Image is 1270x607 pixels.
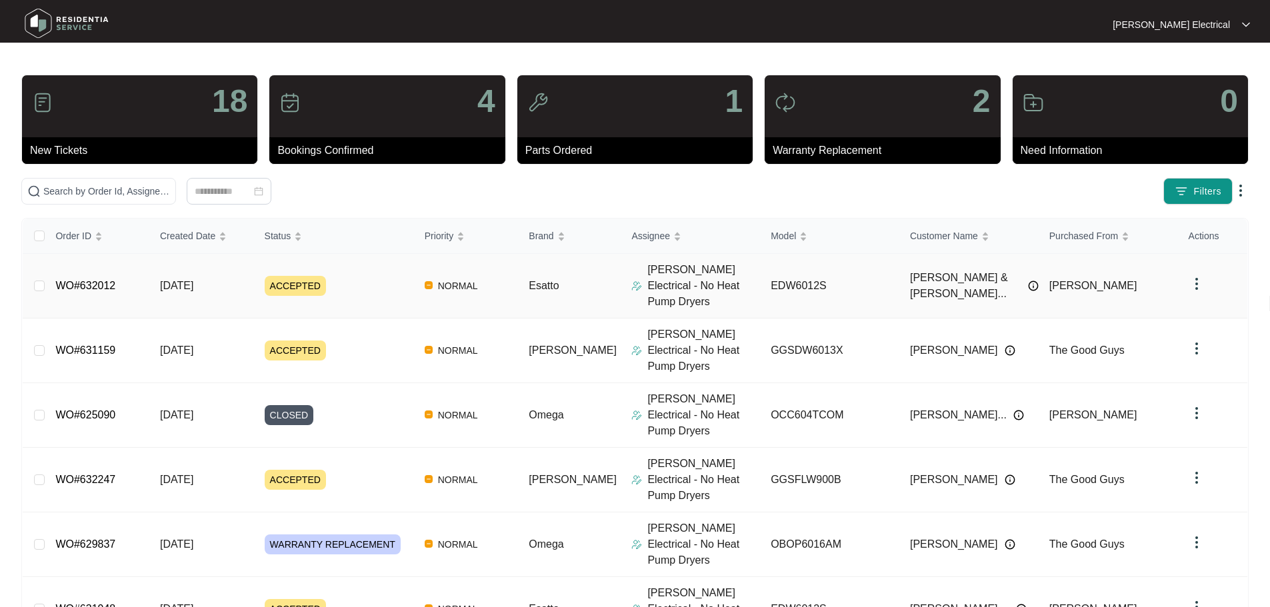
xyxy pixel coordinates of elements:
span: Order ID [55,229,91,243]
span: [PERSON_NAME] [1049,409,1137,420]
img: Vercel Logo [425,346,433,354]
span: Esatto [529,280,559,291]
th: Customer Name [899,219,1039,254]
a: WO#632012 [55,280,115,291]
img: dropdown arrow [1189,276,1205,292]
p: Warranty Replacement [773,143,1000,159]
p: Bookings Confirmed [277,143,505,159]
img: Vercel Logo [425,410,433,418]
img: icon [775,92,796,113]
p: [PERSON_NAME] Electrical - No Heat Pump Dryers [647,391,760,439]
p: 2 [973,85,991,117]
span: Purchased From [1049,229,1118,243]
span: NORMAL [433,342,483,358]
th: Status [254,219,414,254]
span: Status [265,229,291,243]
p: [PERSON_NAME] Electrical [1113,18,1230,31]
span: Assignee [631,229,670,243]
span: [DATE] [160,280,193,291]
th: Model [760,219,899,254]
span: [PERSON_NAME]... [910,407,1007,423]
td: OCC604TCOM [760,383,899,448]
span: Model [771,229,796,243]
img: icon [527,92,549,113]
p: [PERSON_NAME] Electrical - No Heat Pump Dryers [647,456,760,504]
span: [PERSON_NAME] [529,344,617,356]
span: [PERSON_NAME] [529,474,617,485]
span: Priority [425,229,454,243]
p: [PERSON_NAME] Electrical - No Heat Pump Dryers [647,520,760,568]
span: [DATE] [160,344,193,356]
input: Search by Order Id, Assignee Name, Customer Name, Brand and Model [43,184,170,199]
span: ACCEPTED [265,276,326,296]
img: dropdown arrow [1189,340,1205,356]
img: icon [279,92,301,113]
span: The Good Guys [1049,344,1125,356]
img: Vercel Logo [425,540,433,548]
span: CLOSED [265,405,314,425]
span: [PERSON_NAME] [910,342,998,358]
span: ACCEPTED [265,340,326,360]
img: Assigner Icon [631,474,642,485]
img: Vercel Logo [425,281,433,289]
td: OBOP6016AM [760,512,899,577]
img: Assigner Icon [631,539,642,550]
p: 18 [212,85,247,117]
td: GGSDW6013X [760,318,899,383]
span: [DATE] [160,409,193,420]
th: Priority [414,219,519,254]
img: Info icon [1005,539,1015,550]
p: 0 [1220,85,1238,117]
img: Assigner Icon [631,281,642,291]
span: Omega [529,538,563,550]
span: [DATE] [160,538,193,550]
span: Brand [529,229,553,243]
th: Actions [1178,219,1247,254]
span: [DATE] [160,474,193,485]
img: filter icon [1175,185,1188,198]
th: Assignee [621,219,760,254]
a: WO#631159 [55,344,115,356]
img: Assigner Icon [631,410,642,420]
span: NORMAL [433,407,483,423]
img: Info icon [1013,410,1024,420]
a: WO#632247 [55,474,115,485]
span: Customer Name [910,229,978,243]
img: dropdown arrow [1189,405,1205,421]
img: dropdown arrow [1242,21,1250,28]
th: Brand [518,219,621,254]
td: EDW6012S [760,254,899,318]
p: Need Information [1021,143,1248,159]
td: GGSFLW900B [760,448,899,512]
img: icon [1023,92,1044,113]
img: Info icon [1005,474,1015,485]
span: NORMAL [433,536,483,552]
img: Vercel Logo [425,475,433,483]
span: Omega [529,409,563,420]
a: WO#625090 [55,409,115,420]
img: icon [32,92,53,113]
p: New Tickets [30,143,257,159]
span: [PERSON_NAME] [910,472,998,488]
th: Order ID [45,219,149,254]
span: NORMAL [433,472,483,488]
p: [PERSON_NAME] Electrical - No Heat Pump Dryers [647,262,760,310]
button: filter iconFilters [1163,178,1233,205]
th: Purchased From [1039,219,1178,254]
img: dropdown arrow [1189,470,1205,486]
span: The Good Guys [1049,474,1125,485]
span: [PERSON_NAME] & [PERSON_NAME]... [910,270,1021,302]
img: dropdown arrow [1189,534,1205,550]
p: Parts Ordered [525,143,753,159]
span: NORMAL [433,278,483,294]
th: Created Date [149,219,254,254]
p: 4 [477,85,495,117]
a: WO#629837 [55,538,115,550]
span: Filters [1193,185,1221,199]
span: ACCEPTED [265,470,326,490]
span: [PERSON_NAME] [1049,280,1137,291]
img: Info icon [1005,345,1015,356]
img: residentia service logo [20,3,113,43]
img: search-icon [27,185,41,198]
img: Assigner Icon [631,345,642,356]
